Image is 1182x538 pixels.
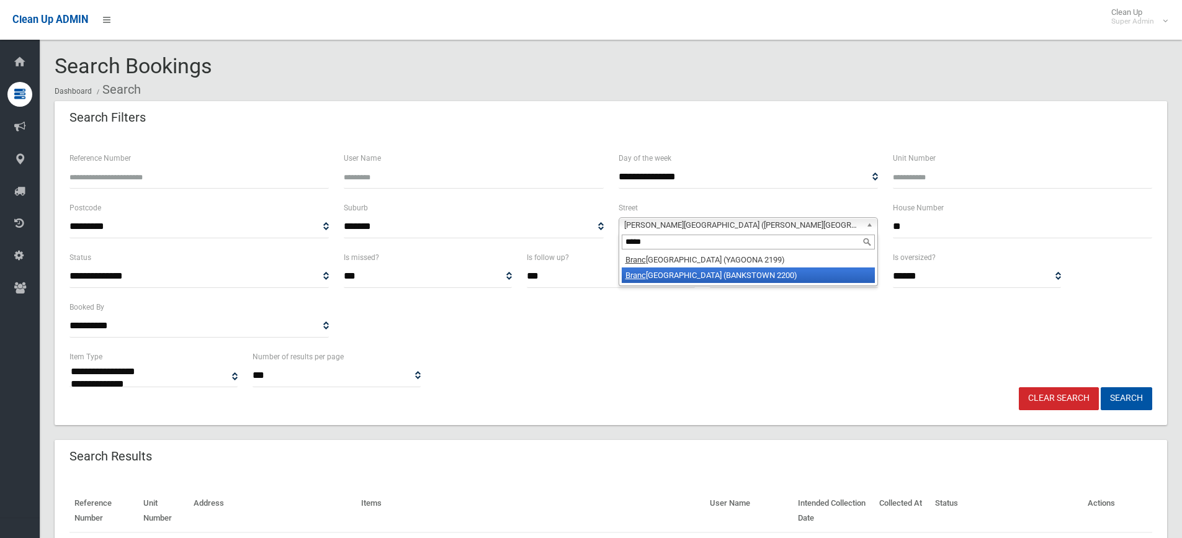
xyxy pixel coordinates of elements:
th: User Name [705,490,793,532]
li: Search [94,78,141,101]
label: Is missed? [344,251,379,264]
span: Clean Up ADMIN [12,14,88,25]
label: Number of results per page [253,350,344,364]
th: Unit Number [138,490,189,532]
th: Actions [1083,490,1152,532]
th: Status [930,490,1083,532]
label: Suburb [344,201,368,215]
a: Dashboard [55,87,92,96]
label: Is follow up? [527,251,569,264]
label: Day of the week [619,151,671,165]
label: Status [69,251,91,264]
span: Search Bookings [55,53,212,78]
label: Postcode [69,201,101,215]
label: Is oversized? [893,251,936,264]
th: Collected At [874,490,930,532]
button: Search [1101,387,1152,410]
label: Booked By [69,300,104,314]
li: [GEOGRAPHIC_DATA] (YAGOONA 2199) [622,252,875,267]
label: Item Type [69,350,102,364]
label: Street [619,201,638,215]
th: Items [356,490,705,532]
em: Branc [625,255,646,264]
th: Reference Number [69,490,138,532]
label: Unit Number [893,151,936,165]
label: User Name [344,151,381,165]
label: Reference Number [69,151,131,165]
em: Branc [625,271,646,280]
span: Clean Up [1105,7,1166,26]
li: [GEOGRAPHIC_DATA] (BANKSTOWN 2200) [622,267,875,283]
label: House Number [893,201,944,215]
small: Super Admin [1111,17,1154,26]
a: Clear Search [1019,387,1099,410]
span: [PERSON_NAME][GEOGRAPHIC_DATA] ([PERSON_NAME][GEOGRAPHIC_DATA]) [624,218,861,233]
th: Address [189,490,356,532]
th: Intended Collection Date [793,490,874,532]
header: Search Filters [55,105,161,130]
header: Search Results [55,444,167,469]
